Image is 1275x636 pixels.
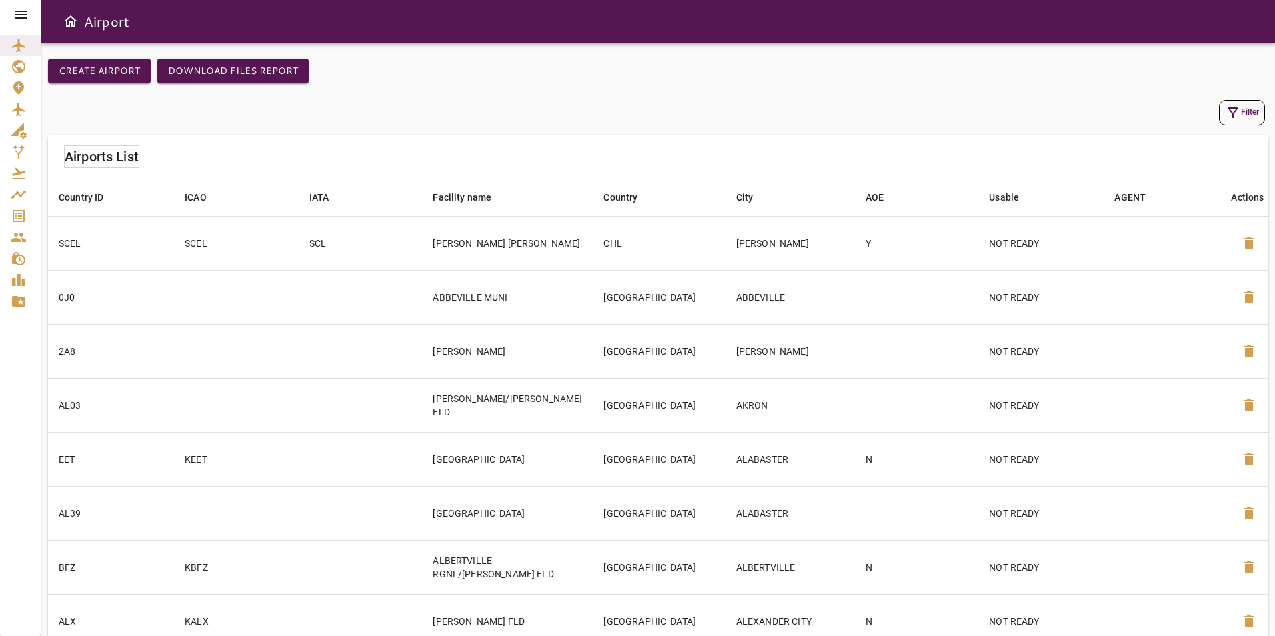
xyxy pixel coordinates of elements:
[989,399,1093,412] p: NOT READY
[989,237,1093,250] p: NOT READY
[59,189,121,205] span: Country ID
[1241,235,1257,251] span: delete
[48,378,174,432] td: AL03
[59,189,104,205] div: Country ID
[736,189,754,205] div: City
[989,507,1093,520] p: NOT READY
[185,189,207,205] div: ICAO
[1241,613,1257,629] span: delete
[299,216,423,270] td: SCL
[48,540,174,594] td: BFZ
[422,486,593,540] td: [GEOGRAPHIC_DATA]
[726,216,855,270] td: [PERSON_NAME]
[422,216,593,270] td: [PERSON_NAME] [PERSON_NAME]
[726,486,855,540] td: ALABASTER
[422,432,593,486] td: [GEOGRAPHIC_DATA]
[1241,451,1257,467] span: delete
[866,189,884,205] div: AOE
[593,216,725,270] td: CHL
[989,561,1093,574] p: NOT READY
[1114,189,1146,205] div: AGENT
[1241,343,1257,359] span: delete
[1233,281,1265,313] button: Delete Airport
[593,378,725,432] td: [GEOGRAPHIC_DATA]
[855,432,979,486] td: N
[1233,443,1265,475] button: Delete Airport
[989,345,1093,358] p: NOT READY
[422,378,593,432] td: [PERSON_NAME]/[PERSON_NAME] FLD
[736,189,771,205] span: City
[989,189,1019,205] div: Usable
[989,189,1036,205] span: Usable
[1233,389,1265,421] button: Delete Airport
[309,189,347,205] span: IATA
[48,324,174,378] td: 2A8
[603,189,637,205] div: Country
[174,216,298,270] td: SCEL
[593,540,725,594] td: [GEOGRAPHIC_DATA]
[422,540,593,594] td: ALBERTVILLE RGNL/[PERSON_NAME] FLD
[185,189,224,205] span: ICAO
[422,270,593,324] td: ABBEVILLE MUNI
[1241,505,1257,521] span: delete
[309,189,329,205] div: IATA
[593,270,725,324] td: [GEOGRAPHIC_DATA]
[48,216,174,270] td: SCEL
[1233,335,1265,367] button: Delete Airport
[48,432,174,486] td: EET
[1233,497,1265,529] button: Delete Airport
[433,189,509,205] span: Facility name
[989,615,1093,628] p: NOT READY
[593,324,725,378] td: [GEOGRAPHIC_DATA]
[726,378,855,432] td: AKRON
[1241,397,1257,413] span: delete
[84,11,129,32] h6: Airport
[593,432,725,486] td: [GEOGRAPHIC_DATA]
[866,189,901,205] span: AOE
[726,324,855,378] td: [PERSON_NAME]
[48,59,151,83] button: Create airport
[48,270,174,324] td: 0J0
[1241,559,1257,575] span: delete
[726,432,855,486] td: ALABASTER
[603,189,655,205] span: Country
[855,216,979,270] td: Y
[174,540,298,594] td: KBFZ
[1233,227,1265,259] button: Delete Airport
[1219,100,1265,125] button: Filter
[157,59,309,83] button: Download Files Report
[855,540,979,594] td: N
[57,8,84,35] button: Open drawer
[989,291,1093,304] p: NOT READY
[1241,289,1257,305] span: delete
[48,486,174,540] td: AL39
[1233,551,1265,583] button: Delete Airport
[726,540,855,594] td: ALBERTVILLE
[726,270,855,324] td: ABBEVILLE
[65,146,139,167] h6: Airports List
[1114,189,1163,205] span: AGENT
[433,189,491,205] div: Facility name
[593,486,725,540] td: [GEOGRAPHIC_DATA]
[174,432,298,486] td: KEET
[422,324,593,378] td: [PERSON_NAME]
[989,453,1093,466] p: NOT READY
